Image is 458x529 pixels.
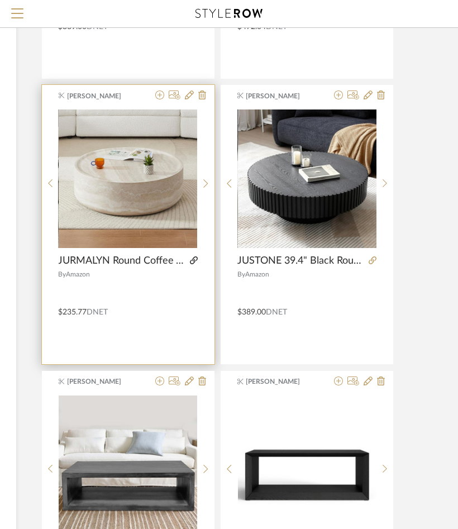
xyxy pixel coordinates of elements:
span: By [59,271,66,278]
span: $472.04 [237,23,266,31]
span: $389.00 [237,308,266,316]
span: JUSTONE 39.4" Black Round Coffee Table, Farmhouse Wood Coffee Table for Living Room,Circle Drum C... [237,255,364,267]
span: DNET [266,308,287,316]
span: [PERSON_NAME] [246,377,317,387]
span: $369.00 [59,23,87,31]
span: Amazon [66,271,90,278]
span: JURMALYN Round Coffee Table for Living Room Circle Coffee Table Modern Drum Center Table for Apar... [59,255,185,267]
img: JURMALYN Round Coffee Table for Living Room Circle Coffee Table Modern Drum Center Table for Apar... [59,109,197,248]
span: Amazon [245,271,269,278]
span: DNET [87,23,108,31]
div: 0 [59,109,197,249]
span: [PERSON_NAME] [246,91,317,101]
span: [PERSON_NAME] [67,91,137,101]
span: By [237,271,245,278]
span: $235.77 [59,308,87,316]
div: 0 [238,109,376,249]
span: [PERSON_NAME] [67,377,137,387]
img: JUSTONE 39.4" Black Round Coffee Table, Farmhouse Wood Coffee Table for Living Room,Circle Drum C... [238,109,376,248]
span: DNET [87,308,108,316]
span: DNET [266,23,287,31]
